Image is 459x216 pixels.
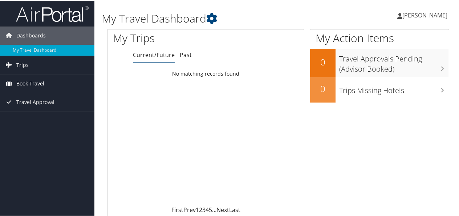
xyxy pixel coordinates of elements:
[310,30,449,45] h1: My Action Items
[397,4,455,25] a: [PERSON_NAME]
[339,49,449,73] h3: Travel Approvals Pending (Advisor Booked)
[209,205,212,213] a: 5
[107,67,304,80] td: No matching records found
[229,205,240,213] a: Last
[196,205,199,213] a: 1
[183,205,196,213] a: Prev
[216,205,229,213] a: Next
[16,26,46,44] span: Dashboards
[113,30,217,45] h1: My Trips
[199,205,202,213] a: 2
[206,205,209,213] a: 4
[310,48,449,76] a: 0Travel Approvals Pending (Advisor Booked)
[16,74,44,92] span: Book Travel
[102,10,337,25] h1: My Travel Dashboard
[16,5,89,22] img: airportal-logo.png
[202,205,206,213] a: 3
[339,81,449,95] h3: Trips Missing Hotels
[133,50,175,58] a: Current/Future
[171,205,183,213] a: First
[180,50,192,58] a: Past
[16,55,29,73] span: Trips
[402,11,447,19] span: [PERSON_NAME]
[212,205,216,213] span: …
[310,76,449,102] a: 0Trips Missing Hotels
[16,92,54,111] span: Travel Approval
[310,55,336,68] h2: 0
[310,82,336,94] h2: 0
